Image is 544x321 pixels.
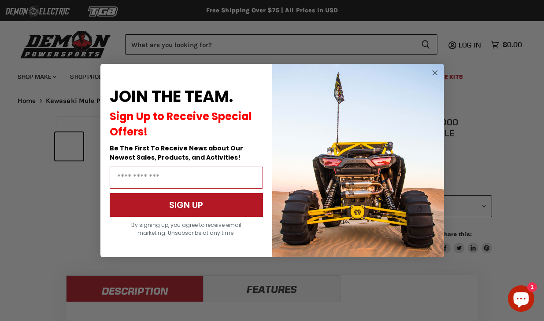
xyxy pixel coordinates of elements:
button: Close dialog [429,67,440,78]
img: a9095488-b6e7-41ba-879d-588abfab540b.jpeg [272,64,444,257]
inbox-online-store-chat: Shopify online store chat [505,285,537,314]
input: Email Address [110,167,263,189]
span: By signing up, you agree to receive email marketing. Unsubscribe at any time. [131,221,241,237]
span: Be The First To Receive News about Our Newest Sales, Products, and Activities! [110,144,243,162]
button: SIGN UP [110,193,263,217]
span: Sign Up to Receive Special Offers! [110,109,252,139]
span: JOIN THE TEAM. [110,85,233,108]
